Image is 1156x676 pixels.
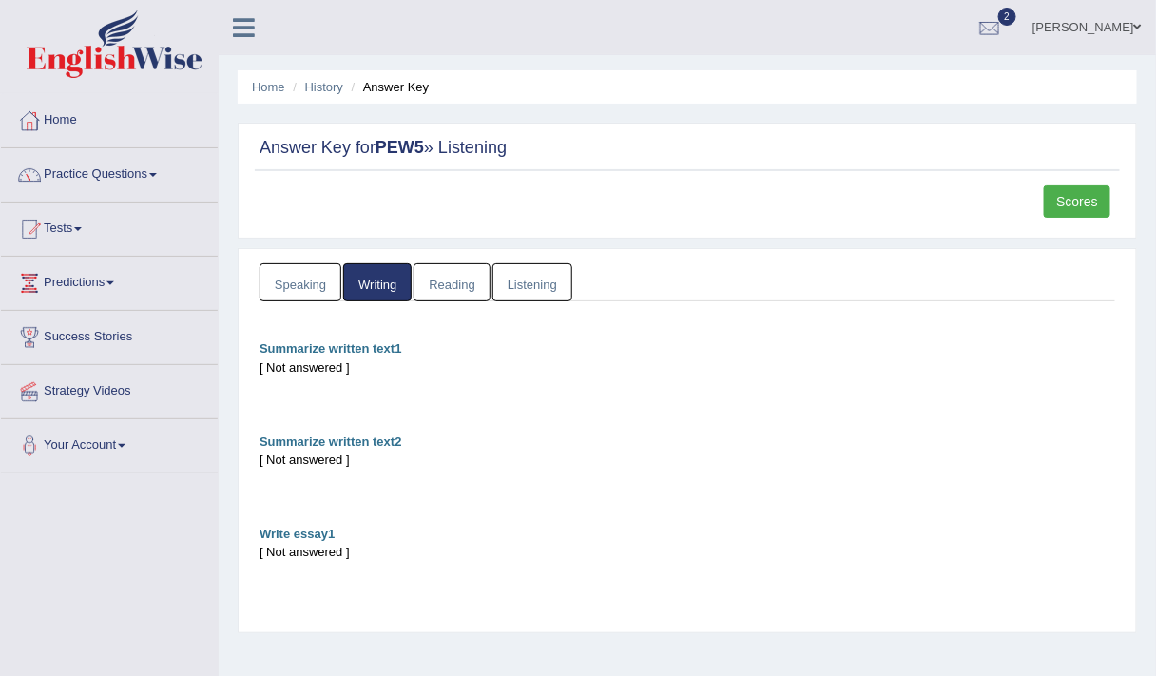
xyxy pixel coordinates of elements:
[1044,185,1110,218] a: Scores
[260,543,1115,561] div: [ Not answered ]
[260,263,341,302] a: Speaking
[1,257,218,304] a: Predictions
[343,263,412,302] a: Writing
[1,94,218,142] a: Home
[260,341,402,356] b: Summarize written text1
[414,263,490,302] a: Reading
[998,8,1017,26] span: 2
[1,311,218,358] a: Success Stories
[1,148,218,196] a: Practice Questions
[1,419,218,467] a: Your Account
[260,139,1115,158] h2: Answer Key for » Listening
[305,80,343,94] a: History
[260,527,335,541] b: Write essay1
[492,263,572,302] a: Listening
[260,435,402,449] b: Summarize written text2
[260,358,1115,377] div: [ Not answered ]
[260,451,1115,469] div: [ Not answered ]
[252,80,285,94] a: Home
[347,78,430,96] li: Answer Key
[376,138,424,157] strong: PEW5
[1,203,218,250] a: Tests
[1,365,218,413] a: Strategy Videos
